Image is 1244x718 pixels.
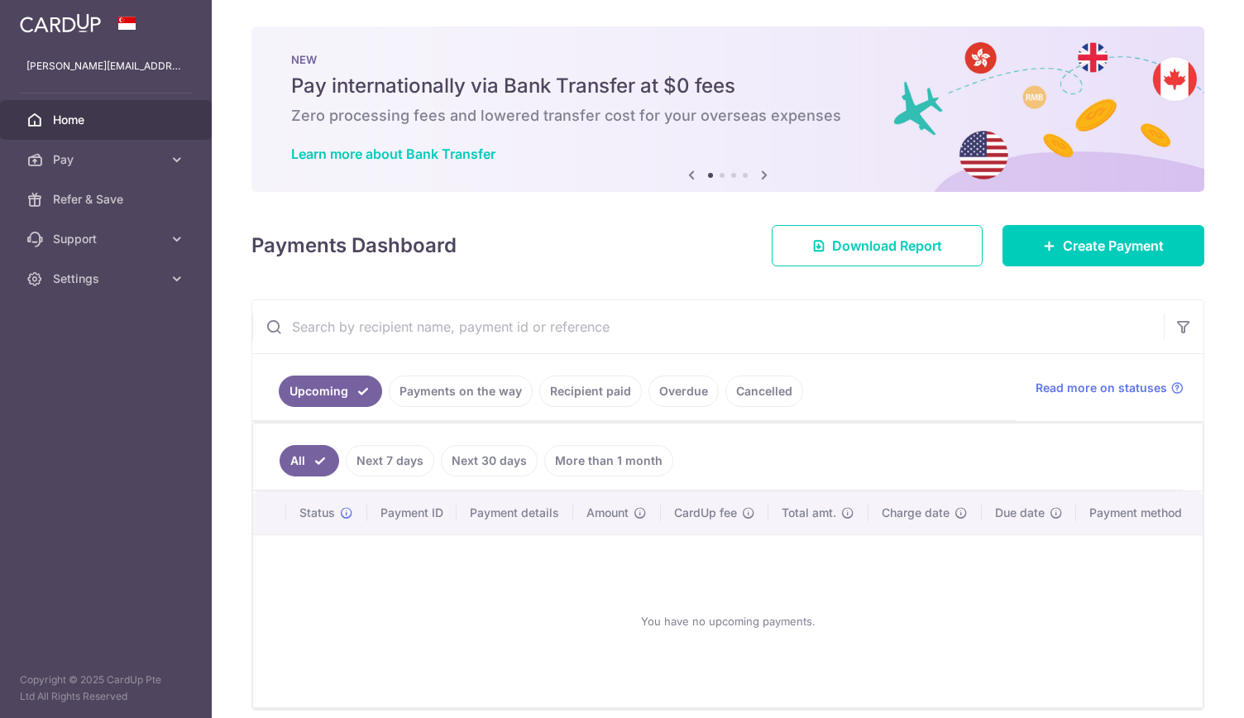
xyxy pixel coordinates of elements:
[251,26,1204,192] img: Bank transfer banner
[832,236,942,256] span: Download Report
[772,225,983,266] a: Download Report
[648,376,719,407] a: Overdue
[53,191,162,208] span: Refer & Save
[53,112,162,128] span: Home
[441,445,538,476] a: Next 30 days
[26,58,185,74] p: [PERSON_NAME][EMAIL_ADDRESS][DOMAIN_NAME]
[725,376,803,407] a: Cancelled
[291,53,1165,66] p: NEW
[53,270,162,287] span: Settings
[674,505,737,521] span: CardUp fee
[539,376,642,407] a: Recipient paid
[367,491,457,534] th: Payment ID
[251,231,457,261] h4: Payments Dashboard
[280,445,339,476] a: All
[273,548,1183,694] div: You have no upcoming payments.
[279,376,382,407] a: Upcoming
[291,146,495,162] a: Learn more about Bank Transfer
[457,491,573,534] th: Payment details
[291,106,1165,126] h6: Zero processing fees and lowered transfer cost for your overseas expenses
[995,505,1045,521] span: Due date
[1002,225,1204,266] a: Create Payment
[389,376,533,407] a: Payments on the way
[53,151,162,168] span: Pay
[882,505,950,521] span: Charge date
[782,505,836,521] span: Total amt.
[346,445,434,476] a: Next 7 days
[291,73,1165,99] h5: Pay internationally via Bank Transfer at $0 fees
[53,231,162,247] span: Support
[299,505,335,521] span: Status
[586,505,629,521] span: Amount
[252,300,1164,353] input: Search by recipient name, payment id or reference
[544,445,673,476] a: More than 1 month
[1063,236,1164,256] span: Create Payment
[1036,380,1167,396] span: Read more on statuses
[20,13,101,33] img: CardUp
[1076,491,1203,534] th: Payment method
[1036,380,1184,396] a: Read more on statuses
